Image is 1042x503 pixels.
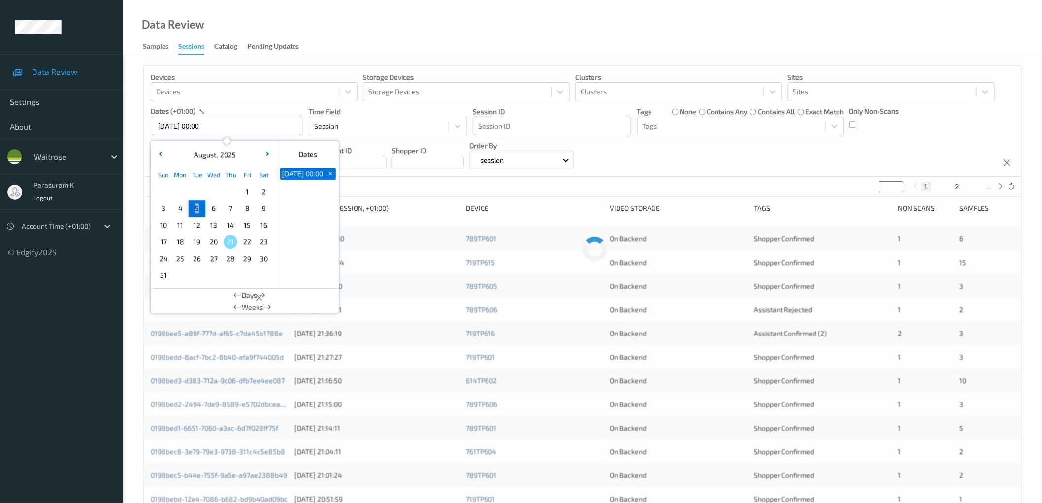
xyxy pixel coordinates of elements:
[849,106,899,116] p: Only Non-Scans
[898,400,901,408] span: 1
[190,201,204,215] span: 5
[224,252,237,266] span: 28
[189,217,205,234] div: Choose Tuesday August 12 of 2025
[898,282,901,290] span: 1
[224,218,237,232] span: 14
[192,150,236,160] div: ,
[155,200,172,217] div: Choose Sunday August 03 of 2025
[898,424,901,432] span: 1
[240,235,254,249] span: 22
[173,235,187,249] span: 18
[277,145,339,164] div: Dates
[470,141,574,151] p: Order By
[157,201,170,215] span: 3
[898,471,901,479] span: 1
[240,185,254,199] span: 1
[205,200,222,217] div: Choose Wednesday August 06 of 2025
[898,353,901,361] span: 1
[239,183,256,200] div: Choose Friday August 01 of 2025
[172,234,189,250] div: Choose Monday August 18 of 2025
[960,424,964,432] span: 5
[960,258,967,267] span: 15
[257,201,271,215] span: 9
[192,150,216,159] span: August
[898,376,901,385] span: 1
[610,470,747,480] div: On Backend
[222,200,239,217] div: Choose Thursday August 07 of 2025
[294,203,459,213] div: Timestamp (Session, +01:00)
[898,329,902,337] span: 2
[189,200,205,217] div: Choose Tuesday August 05 of 2025
[294,329,459,338] div: [DATE] 21:36:19
[189,183,205,200] div: Choose Tuesday July 29 of 2025
[610,281,747,291] div: On Backend
[172,200,189,217] div: Choose Monday August 04 of 2025
[575,72,782,82] p: Clusters
[466,258,495,267] a: 719TP615
[754,258,814,267] span: Shopper Confirmed
[218,150,236,159] span: 2025
[466,353,495,361] a: 719TP601
[222,250,239,267] div: Choose Thursday August 28 of 2025
[610,423,747,433] div: On Backend
[754,353,814,361] span: Shopper Confirmed
[151,329,283,337] a: 0198bee5-a89f-777d-af65-c7da45b1788e
[788,72,995,82] p: Sites
[239,217,256,234] div: Choose Friday August 15 of 2025
[205,234,222,250] div: Choose Wednesday August 20 of 2025
[680,107,696,117] label: none
[214,41,237,54] div: Catalog
[473,107,631,117] p: Session ID
[151,447,285,456] a: 0198bec8-3e79-79e3-9738-311c4c5e85b8
[294,400,459,409] div: [DATE] 21:15:00
[960,447,964,456] span: 2
[240,218,254,232] span: 15
[754,282,814,290] span: Shopper Confirmed
[222,217,239,234] div: Choose Thursday August 14 of 2025
[239,200,256,217] div: Choose Friday August 08 of 2025
[155,217,172,234] div: Choose Sunday August 10 of 2025
[207,201,221,215] span: 6
[239,267,256,284] div: Choose Friday September 05 of 2025
[610,447,747,457] div: On Backend
[222,234,239,250] div: Choose Thursday August 21 of 2025
[758,107,795,117] label: contains all
[155,267,172,284] div: Choose Sunday August 31 of 2025
[189,267,205,284] div: Choose Tuesday September 02 of 2025
[189,250,205,267] div: Choose Tuesday August 26 of 2025
[294,281,459,291] div: [DATE] 22:07:10
[214,40,247,54] a: Catalog
[257,185,271,199] span: 2
[155,167,172,183] div: Sun
[172,183,189,200] div: Choose Monday July 28 of 2025
[754,471,814,479] span: Shopper Confirmed
[178,40,214,55] a: Sessions
[898,235,901,243] span: 1
[466,305,497,314] a: 789TP606
[280,168,325,180] button: [DATE] 00:00
[157,218,170,232] span: 10
[157,268,170,282] span: 31
[466,376,497,385] a: 614TP602
[806,107,844,117] label: exact match
[207,218,221,232] span: 13
[754,329,827,337] span: Assistant Confirmed (2)
[189,234,205,250] div: Choose Tuesday August 19 of 2025
[257,252,271,266] span: 30
[960,353,964,361] span: 3
[190,235,204,249] span: 19
[960,495,963,503] span: 1
[960,282,964,290] span: 3
[205,167,222,183] div: Wed
[222,267,239,284] div: Choose Thursday September 04 of 2025
[960,400,964,408] span: 3
[205,250,222,267] div: Choose Wednesday August 27 of 2025
[610,400,747,409] div: On Backend
[239,234,256,250] div: Choose Friday August 22 of 2025
[610,258,747,268] div: On Backend
[294,423,459,433] div: [DATE] 21:14:11
[754,305,813,314] span: Assistant Rejected
[190,218,204,232] span: 12
[477,155,508,165] p: session
[294,258,459,268] div: [DATE] 22:09:34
